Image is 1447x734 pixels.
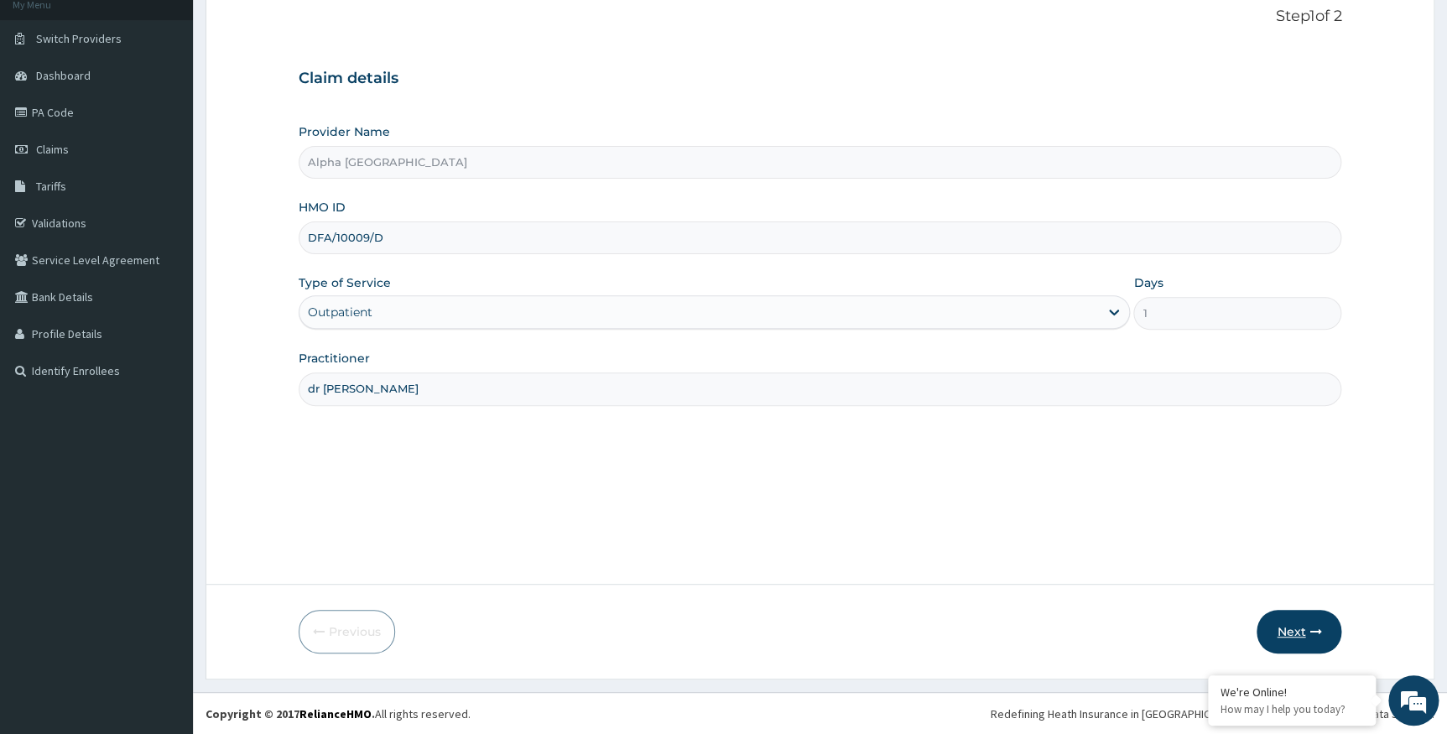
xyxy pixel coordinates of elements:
[299,372,1342,405] input: Enter Name
[36,142,69,157] span: Claims
[275,8,315,49] div: Minimize live chat window
[308,304,372,320] div: Outpatient
[299,123,390,140] label: Provider Name
[299,350,370,367] label: Practitioner
[299,706,372,721] a: RelianceHMO
[36,179,66,194] span: Tariffs
[1221,702,1363,716] p: How may I help you today?
[1257,610,1341,653] button: Next
[36,68,91,83] span: Dashboard
[299,70,1342,88] h3: Claim details
[87,94,282,116] div: Chat with us now
[97,211,232,381] span: We're online!
[299,274,391,291] label: Type of Service
[8,458,320,517] textarea: Type your message and hit 'Enter'
[299,610,395,653] button: Previous
[36,31,122,46] span: Switch Providers
[299,221,1342,254] input: Enter HMO ID
[299,199,346,216] label: HMO ID
[1221,685,1363,700] div: We're Online!
[206,706,375,721] strong: Copyright © 2017 .
[991,705,1434,722] div: Redefining Heath Insurance in [GEOGRAPHIC_DATA] using Telemedicine and Data Science!
[299,8,1342,26] p: Step 1 of 2
[31,84,68,126] img: d_794563401_company_1708531726252_794563401
[1133,274,1163,291] label: Days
